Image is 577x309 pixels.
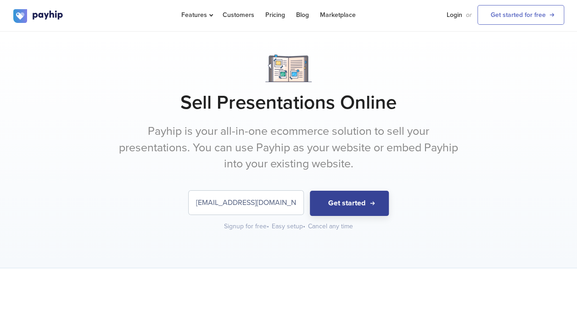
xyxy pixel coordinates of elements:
[13,9,64,23] img: logo.svg
[181,11,212,19] span: Features
[303,222,305,230] span: •
[13,91,564,114] h1: Sell Presentations Online
[267,222,269,230] span: •
[310,191,389,216] button: Get started
[117,123,461,172] p: Payhip is your all-in-one ecommerce solution to sell your presentations. You can use Payhip as yo...
[224,222,270,231] div: Signup for free
[477,5,564,25] a: Get started for free
[308,222,353,231] div: Cancel any time
[265,55,312,82] img: Notebook.png
[189,191,303,215] input: Enter your email address
[272,222,306,231] div: Easy setup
